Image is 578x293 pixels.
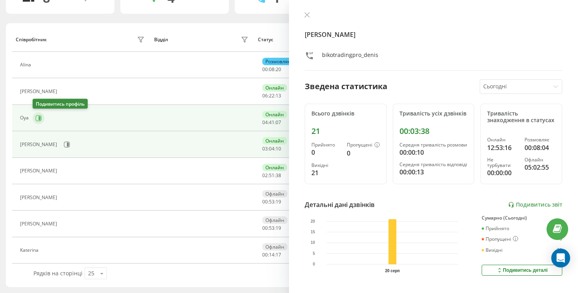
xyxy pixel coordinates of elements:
div: : : [262,225,281,231]
span: 22 [269,92,274,99]
div: Співробітник [16,37,47,42]
span: 17 [276,251,281,258]
div: [PERSON_NAME] [20,221,59,227]
div: Alina [20,62,33,68]
div: : : [262,93,281,99]
text: 5 [313,251,315,256]
div: 05:02:55 [525,163,556,172]
span: 04 [269,145,274,152]
text: 0 [313,262,315,267]
div: Середня тривалість відповіді [399,162,468,167]
span: 10 [276,145,281,152]
div: 00:00:13 [399,167,468,177]
div: 21 [311,168,341,178]
div: Katerina [20,247,40,253]
div: 12:53:16 [487,143,518,152]
div: Тривалість знаходження в статусах [487,110,556,124]
span: 41 [269,119,274,126]
div: Пропущені [482,236,518,242]
div: [PERSON_NAME] [20,195,59,200]
span: 53 [269,198,274,205]
div: Онлайн [487,137,518,143]
div: Подивитись деталі [496,267,548,273]
div: [PERSON_NAME] [20,142,59,147]
text: 20 [311,219,315,223]
div: 25 [88,269,94,277]
div: Подивитись профіль [33,99,88,109]
span: 13 [276,92,281,99]
text: 10 [311,241,315,245]
span: 51 [269,172,274,179]
button: Подивитись деталі [482,265,562,276]
div: Пропущені [347,142,380,148]
div: Вихідні [482,247,503,253]
div: Прийнято [311,142,341,148]
div: Онлайн [262,164,287,171]
div: Зведена статистика [305,81,387,92]
div: 00:08:04 [525,143,556,152]
div: Вихідні [311,163,341,168]
div: Тривалість усіх дзвінків [399,110,468,117]
span: 38 [276,172,281,179]
span: Рядків на сторінці [33,269,83,277]
div: Онлайн [262,137,287,145]
text: 20 серп [385,269,400,273]
div: Статус [258,37,273,42]
div: : : [262,252,281,258]
div: : : [262,146,281,152]
div: Онлайн [262,84,287,92]
div: bikotradingpro_denis [322,51,378,62]
div: Детальні дані дзвінків [305,200,375,209]
div: : : [262,199,281,205]
div: 00:00:00 [487,168,518,178]
div: 0 [347,148,380,158]
span: 03 [262,145,268,152]
div: : : [262,67,281,72]
span: 20 [276,66,281,73]
div: Офлайн [262,216,287,224]
span: 06 [262,92,268,99]
a: Подивитись звіт [508,201,562,208]
div: Офлайн [525,157,556,163]
span: 00 [262,225,268,231]
div: [PERSON_NAME] [20,89,59,94]
span: 19 [276,225,281,231]
div: Прийнято [482,226,509,231]
span: 53 [269,225,274,231]
span: 00 [262,66,268,73]
div: 0 [311,148,341,157]
span: 02 [262,172,268,179]
span: 07 [276,119,281,126]
div: Розмовляє [525,137,556,143]
span: 08 [269,66,274,73]
div: Розмовляє [262,58,293,65]
div: Сумарно (Сьогодні) [482,215,562,221]
span: 04 [262,119,268,126]
div: 21 [557,247,562,253]
div: 21 [311,126,380,136]
span: 14 [269,251,274,258]
div: Всього дзвінків [311,110,380,117]
div: Офлайн [262,243,287,251]
text: 15 [311,230,315,234]
div: Відділ [154,37,168,42]
div: [PERSON_NAME] [20,168,59,174]
div: Open Intercom Messenger [551,249,570,267]
div: 00:00:10 [399,148,468,157]
div: Oya [20,115,31,121]
div: Офлайн [262,190,287,198]
div: Онлайн [262,111,287,118]
div: Середня тривалість розмови [399,142,468,148]
div: Не турбувати [487,157,518,168]
div: 00:03:38 [399,126,468,136]
h4: [PERSON_NAME] [305,30,562,39]
span: 19 [276,198,281,205]
span: 00 [262,198,268,205]
div: : : [262,173,281,178]
div: : : [262,120,281,125]
span: 00 [262,251,268,258]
